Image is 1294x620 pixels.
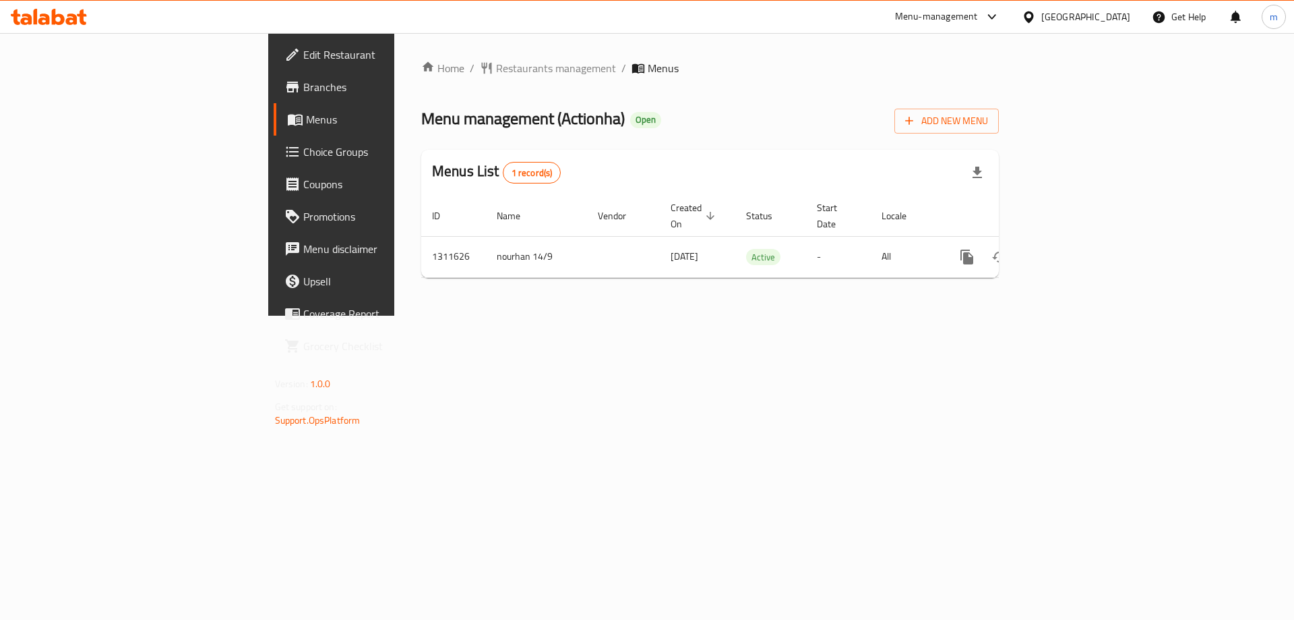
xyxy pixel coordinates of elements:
[598,208,644,224] span: Vendor
[496,60,616,76] span: Restaurants management
[432,161,561,184] h2: Menus List
[274,233,485,265] a: Menu disclaimer
[303,144,474,160] span: Choice Groups
[486,236,587,277] td: nourhan 14/9
[503,167,561,179] span: 1 record(s)
[1270,9,1278,24] span: m
[303,208,474,225] span: Promotions
[432,208,458,224] span: ID
[940,196,1091,237] th: Actions
[310,375,331,393] span: 1.0.0
[303,79,474,95] span: Branches
[1041,9,1130,24] div: [GEOGRAPHIC_DATA]
[871,236,940,277] td: All
[806,236,871,277] td: -
[671,248,698,265] span: [DATE]
[951,241,983,273] button: more
[630,112,661,128] div: Open
[274,298,485,330] a: Coverage Report
[274,103,485,136] a: Menus
[274,38,485,71] a: Edit Restaurant
[882,208,924,224] span: Locale
[421,103,625,134] span: Menu management ( Actionha )
[671,200,719,232] span: Created On
[274,265,485,298] a: Upsell
[746,250,780,265] span: Active
[503,162,561,184] div: Total records count
[275,412,361,429] a: Support.OpsPlatform
[306,111,474,128] span: Menus
[648,60,679,76] span: Menus
[961,157,993,189] div: Export file
[895,9,978,25] div: Menu-management
[303,241,474,257] span: Menu disclaimer
[421,60,999,76] nav: breadcrumb
[983,241,1016,273] button: Change Status
[421,196,1091,278] table: enhanced table
[274,71,485,103] a: Branches
[274,330,485,362] a: Grocery Checklist
[274,200,485,233] a: Promotions
[746,208,790,224] span: Status
[497,208,538,224] span: Name
[275,375,308,393] span: Version:
[621,60,626,76] li: /
[303,338,474,354] span: Grocery Checklist
[274,136,485,168] a: Choice Groups
[817,200,855,232] span: Start Date
[274,168,485,200] a: Coupons
[303,176,474,192] span: Coupons
[894,109,999,134] button: Add New Menu
[303,273,474,289] span: Upsell
[303,47,474,63] span: Edit Restaurant
[630,114,661,125] span: Open
[275,398,337,416] span: Get support on:
[303,306,474,322] span: Coverage Report
[480,60,616,76] a: Restaurants management
[905,113,988,130] span: Add New Menu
